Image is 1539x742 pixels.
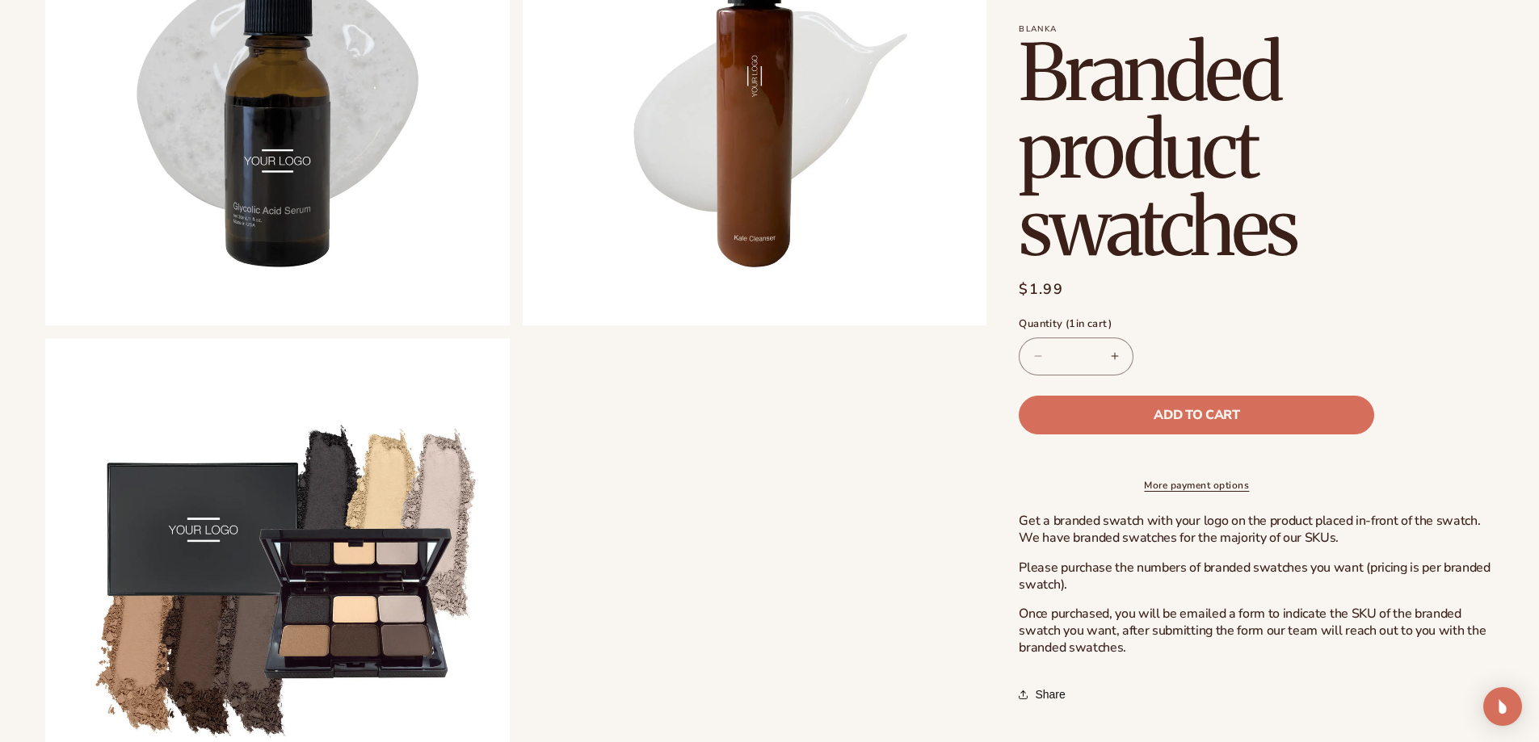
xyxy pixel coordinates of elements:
div: Open Intercom Messenger [1483,687,1522,726]
p: Once purchased, you will be emailed a form to indicate the SKU of the branded swatch you want, af... [1019,606,1494,656]
a: More payment options [1019,478,1374,493]
span: ( in cart) [1066,317,1112,331]
button: Share [1019,677,1070,712]
span: 1 [1069,317,1075,331]
p: Please purchase the numbers of branded swatches you want (pricing is per branded swatch). [1019,560,1494,593]
span: $1.99 [1019,279,1063,300]
span: Add to cart [1154,409,1239,421]
button: Add to cart [1019,396,1374,434]
label: Quantity [1019,317,1374,333]
p: Get a branded swatch with your logo on the product placed in-front of the swatch. We have branded... [1019,513,1494,547]
h1: Branded product swatches [1019,34,1494,266]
